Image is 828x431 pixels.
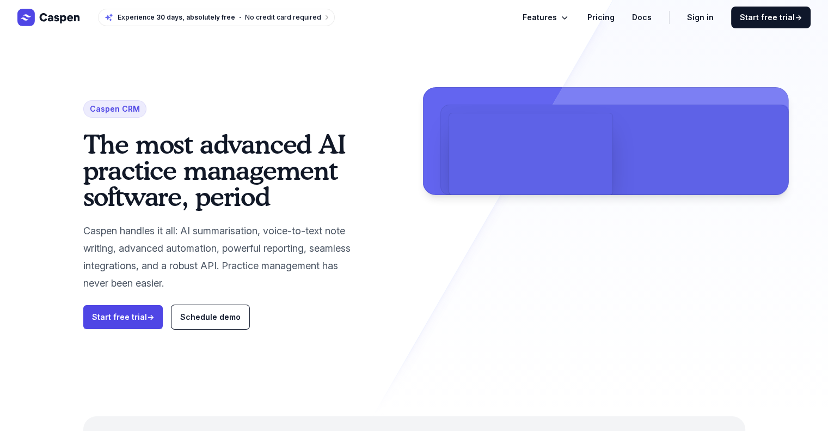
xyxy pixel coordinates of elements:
span: No credit card required [245,13,321,21]
a: Schedule demo [171,305,249,329]
span: Experience 30 days, absolutely free [118,13,235,22]
span: → [147,312,154,321]
a: Pricing [587,11,615,24]
h1: The most advanced AI practice management software, period [83,131,362,209]
a: Start free trial [83,305,163,329]
a: Sign in [687,11,714,24]
a: Start free trial [731,7,811,28]
p: Caspen handles it all: AI summarisation, voice-to-text note writing, advanced automation, powerfu... [83,222,362,292]
span: Features [523,11,557,24]
span: Schedule demo [180,312,241,321]
a: Docs [632,11,652,24]
span: → [795,13,802,22]
span: Start free trial [740,12,802,23]
span: Caspen CRM [83,100,146,118]
a: Experience 30 days, absolutely freeNo credit card required [98,9,335,26]
button: Features [523,11,570,24]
